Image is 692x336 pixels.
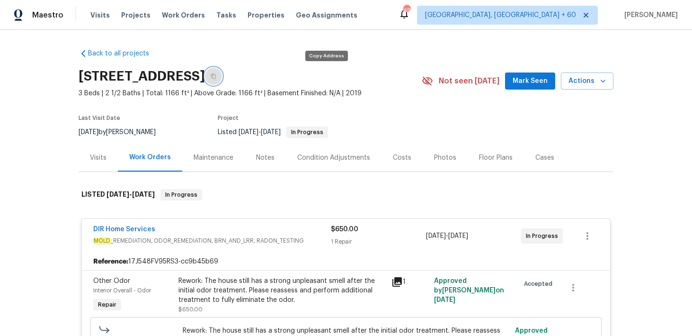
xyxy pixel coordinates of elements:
span: [DATE] [239,129,258,136]
span: [GEOGRAPHIC_DATA], [GEOGRAPHIC_DATA] + 60 [425,10,576,20]
h6: LISTED [81,189,155,200]
span: Mark Seen [513,75,548,87]
button: Mark Seen [505,73,555,90]
div: LISTED [DATE]-[DATE]In Progress [79,180,613,210]
div: Cases [535,153,554,163]
b: Reference: [93,257,128,266]
button: Actions [561,73,613,90]
span: Project [218,115,239,121]
span: [DATE] [261,129,281,136]
span: Tasks [216,12,236,18]
a: DIR Home Services [93,226,155,233]
span: Visits [90,10,110,20]
span: Repair [94,300,120,309]
span: [PERSON_NAME] [621,10,678,20]
div: Work Orders [129,153,171,162]
div: Rework: The house still has a strong unpleasant smell after the initial odor treatment. Please re... [178,276,386,305]
span: $650.00 [331,226,358,233]
span: [DATE] [106,191,129,198]
span: In Progress [287,129,327,135]
span: [DATE] [448,233,468,239]
span: - [426,231,468,241]
span: [DATE] [434,297,455,303]
span: Listed [218,129,328,136]
span: _REMEDIATION, ODOR_REMEDIATION, BRN_AND_LRR, RADON_TESTING [93,236,331,245]
a: Back to all projects [79,49,169,58]
span: Other Odor [93,278,130,284]
div: Maintenance [194,153,233,163]
span: Properties [248,10,284,20]
span: Actions [568,75,606,87]
div: Costs [393,153,411,163]
span: - [239,129,281,136]
div: Floor Plans [479,153,513,163]
div: Photos [434,153,456,163]
span: Approved by [PERSON_NAME] on [434,278,504,303]
span: In Progress [161,190,201,200]
em: MOLD [93,237,111,244]
span: Maestro [32,10,63,20]
span: Geo Assignments [296,10,357,20]
span: Accepted [524,279,556,289]
div: Condition Adjustments [297,153,370,163]
span: [DATE] [426,233,446,239]
div: 17J548FV95RS3-cc9b45b69 [82,253,610,270]
div: 1 Repair [331,237,426,246]
div: by [PERSON_NAME] [79,127,167,138]
span: In Progress [526,231,562,241]
div: Notes [256,153,275,163]
span: Work Orders [162,10,205,20]
span: $650.00 [178,307,203,312]
span: Last Visit Date [79,115,120,121]
h2: [STREET_ADDRESS] [79,72,205,81]
div: 1 [391,276,428,288]
div: 492 [403,6,410,15]
span: - [106,191,155,198]
div: Visits [90,153,106,163]
span: Projects [121,10,151,20]
span: Interior Overall - Odor [93,288,151,293]
span: 3 Beds | 2 1/2 Baths | Total: 1166 ft² | Above Grade: 1166 ft² | Basement Finished: N/A | 2019 [79,89,422,98]
span: Not seen [DATE] [439,76,499,86]
span: [DATE] [132,191,155,198]
span: [DATE] [79,129,98,136]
